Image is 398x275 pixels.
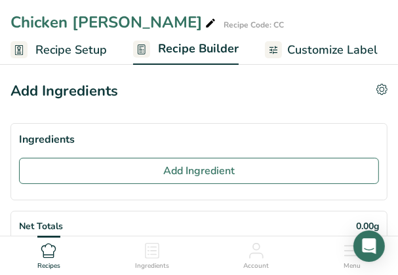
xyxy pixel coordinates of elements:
[133,34,239,65] a: Recipe Builder
[35,41,107,59] span: Recipe Setup
[344,261,361,271] span: Menu
[19,220,63,232] span: Net Totals
[265,35,378,65] a: Customize Label
[243,236,269,272] a: Account
[19,132,379,147] div: Ingredients
[224,19,284,31] div: Recipe Code: CC
[19,158,379,184] button: Add Ingredient
[19,234,114,246] span: Net Totals Percentage
[10,81,118,102] div: Add Ingredients
[135,261,169,271] span: Ingredients
[287,41,378,59] span: Customize Label
[356,220,379,232] span: 0.00g
[163,163,235,179] span: Add Ingredient
[10,35,107,65] a: Recipe Setup
[37,261,60,271] span: Recipes
[243,261,269,271] span: Account
[10,10,218,34] div: Chicken [PERSON_NAME]
[158,40,239,58] span: Recipe Builder
[135,236,169,272] a: Ingredients
[353,230,385,262] div: Open Intercom Messenger
[37,236,60,272] a: Recipes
